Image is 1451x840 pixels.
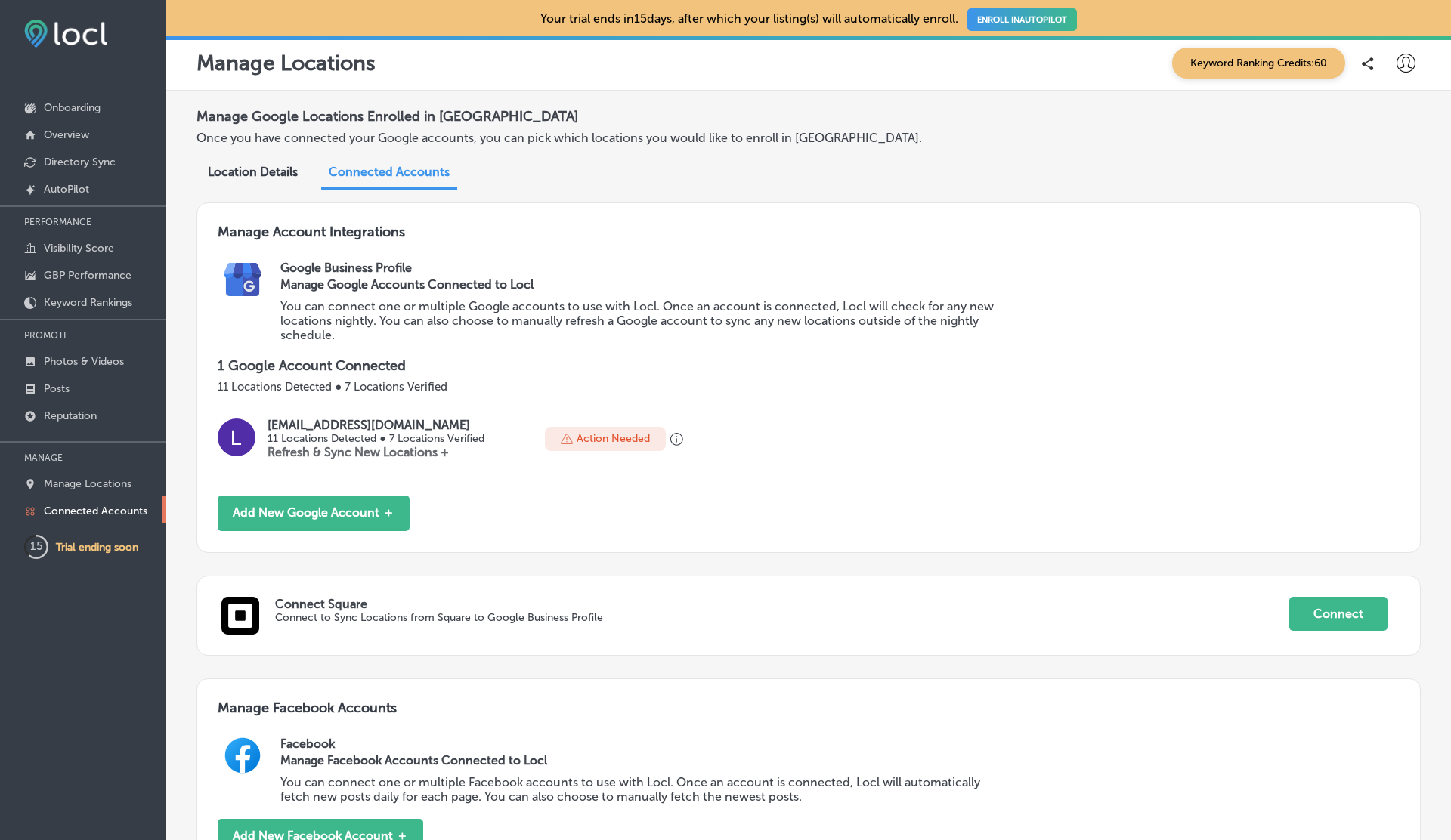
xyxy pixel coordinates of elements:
[280,277,1008,292] h3: Manage Google Accounts Connected to Locl
[44,269,131,282] p: GBP Performance
[196,102,1421,131] h2: Manage Google Locations Enrolled in [GEOGRAPHIC_DATA]
[44,183,89,196] p: AutoPilot
[218,496,410,531] button: Add New Google Account ＋
[268,432,484,445] p: 11 Locations Detected ● 7 Locations Verified
[280,753,1008,767] h3: Manage Facebook Accounts Connected to Locl
[44,355,124,368] p: Photos & Videos
[196,51,376,76] p: Manage Locations
[44,242,114,255] p: Visibility Score
[1289,597,1388,631] button: Connect
[280,299,1008,342] p: You can connect one or multiple Google accounts to use with Locl. Once an account is connected, L...
[1172,48,1345,79] span: Keyword Ranking Credits: 60
[30,539,43,553] text: 15
[44,101,101,114] p: Onboarding
[196,131,992,145] p: Once you have connected your Google accounts, you can pick which locations you would like to enro...
[208,165,298,179] span: Location Details
[275,611,1086,624] p: Connect to Sync Locations from Square to Google Business Profile
[967,8,1077,31] a: ENROLL INAUTOPILOT
[44,128,89,141] p: Overview
[280,261,1400,275] h2: Google Business Profile
[218,380,1400,394] p: 11 Locations Detected ● 7 Locations Verified
[44,477,131,490] p: Manage Locations
[44,296,132,309] p: Keyword Rankings
[268,445,484,459] p: Refresh & Sync New Locations +
[218,224,1400,261] h3: Manage Account Integrations
[44,156,116,168] p: Directory Sync
[218,357,1400,374] p: 1 Google Account Connected
[280,775,1008,804] p: You can connect one or multiple Facebook accounts to use with Locl. Once an account is connected,...
[670,433,684,446] button: Your Google Account connection has expired. Please click 'Add New Google Account +' and reconnect...
[24,20,107,48] img: fda3e92497d09a02dc62c9cd864e3231.png
[275,597,1289,611] p: Connect Square
[540,11,1076,26] p: Your trial ends in 15 days, after which your listing(s) will automatically enroll.
[577,432,650,445] p: Action Needed
[44,382,70,395] p: Posts
[268,418,484,432] p: [EMAIL_ADDRESS][DOMAIN_NAME]
[56,541,138,554] p: Trial ending soon
[218,699,1400,737] h3: Manage Facebook Accounts
[44,505,147,517] p: Connected Accounts
[329,165,450,179] span: Connected Accounts
[44,409,97,422] p: Reputation
[280,737,1400,751] h2: Facebook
